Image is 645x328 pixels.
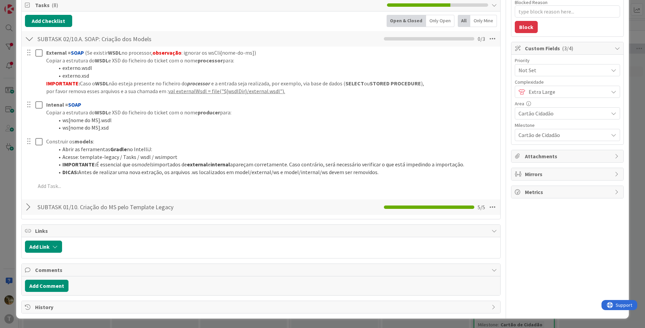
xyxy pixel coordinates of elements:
[46,49,71,56] strong: External =
[54,145,496,153] li: Abrir as ferramentas no IntelliJ:
[54,153,496,161] li: Acesse: template-legacy / Tasks / wsdl / wsimport
[478,35,485,43] span: 0 / 3
[62,161,96,168] strong: IMPORTANTE:
[198,109,220,116] strong: producer
[54,116,496,124] li: ws[nome do MS].wsdl
[35,201,187,213] input: Add Checklist...
[345,80,364,87] strong: SELECT
[515,58,620,63] div: Priority
[515,101,620,106] div: Area
[54,168,496,176] li: Antes de realizar uma nova extração, os arquivos .ws localizados em model/external/ws e model/int...
[95,80,109,87] strong: WSDL
[211,161,230,168] strong: internal
[562,45,573,52] span: ( 3/4 )
[79,80,80,87] strong: :
[108,49,121,56] strong: WSDL
[54,124,496,132] li: ws[nome do MS].xsd
[46,138,496,145] p: Construir os :
[46,57,496,64] p: Copiar a estrutura do e XSD do ficheiro do ticket com o nome para:
[35,227,488,235] span: Links
[95,109,108,116] strong: WSDL
[187,161,208,168] strong: external
[515,80,620,84] div: Complexidade
[426,15,454,27] div: Only Open
[95,57,108,64] strong: WSDL
[71,49,84,56] strong: SOAP
[35,266,488,274] span: Comments
[54,64,496,72] li: externo.wsdl
[137,161,153,168] em: models
[75,138,93,145] strong: models
[387,15,426,27] div: Open & Closed
[470,15,497,27] div: Only Mine
[62,169,78,175] strong: DICAS:
[110,146,127,153] strong: Gradle
[46,80,79,87] strong: IMPORTANTE
[187,80,210,87] em: processor
[515,123,620,128] div: Milestone
[54,72,496,80] li: externo.xsd
[518,65,605,75] span: Not Set
[25,280,68,292] button: Add Comment
[68,101,81,108] strong: SOAP
[35,33,187,45] input: Add Checklist...
[518,130,605,140] span: Cartão de Cidadão
[35,1,384,9] span: Tasks
[14,1,31,9] span: Support
[198,57,223,64] strong: processor
[152,49,181,56] strong: observação
[46,80,496,87] p: Caso o não esteja presente no ficheiro do e a entrada seja realizada, por exemplo, via base de da...
[525,152,611,160] span: Attachments
[525,170,611,178] span: Mirrors
[25,241,62,253] button: Add Link
[54,161,496,168] li: É essencial que os importados de e apareçam corretamente. Caso contrário, será necessário verific...
[52,2,58,8] span: ( 8 )
[25,15,72,27] button: Add Checklist
[515,21,538,33] button: Block
[525,188,611,196] span: Metrics
[529,87,605,97] span: Extra Large
[46,101,68,108] strong: Intenal =
[35,303,488,311] span: History
[46,109,496,116] p: Copiar a estrutura do e XSD do ficheiro do ticket com o nome para:
[370,80,421,87] strong: STORED PROCEDURE
[46,49,496,57] p: (Se existir no processor, : ignorar os wsCli{nome-do-ms])
[478,203,485,211] span: 5 / 5
[46,87,496,95] p: por favor remova esses arquivos e a sua chamada em :
[525,44,611,52] span: Custom Fields
[168,88,285,94] u: val externalWsdl = file("${wsdlDir}/external.wsdl").
[518,109,605,118] span: Cartão Cidadão
[458,15,470,27] div: All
